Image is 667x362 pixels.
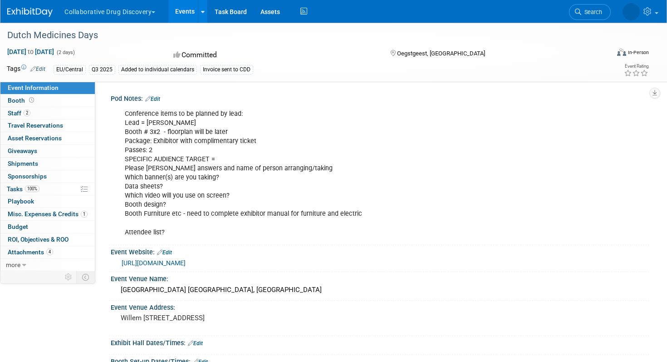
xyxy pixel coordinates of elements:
a: Tasks100% [0,183,95,195]
span: Search [581,9,602,15]
span: more [6,261,20,268]
a: Event Information [0,82,95,94]
img: Format-Inperson.png [617,49,626,56]
a: Misc. Expenses & Credits1 [0,208,95,220]
a: more [0,259,95,271]
span: Staff [8,109,30,117]
div: Committed [171,47,376,63]
span: Oegstgeest, [GEOGRAPHIC_DATA] [397,50,485,57]
pre: Willem [STREET_ADDRESS] [121,314,325,322]
span: 4 [46,248,53,255]
span: Event Information [8,84,59,91]
span: (2 days) [56,50,75,55]
div: EU/Central [54,65,86,74]
div: Event Venue Address: [111,301,649,312]
a: Giveaways [0,145,95,157]
img: ExhibitDay [7,8,53,17]
td: Personalize Event Tab Strip [61,271,77,283]
span: Booth [8,97,36,104]
span: Giveaways [8,147,37,154]
td: Tags [7,64,45,74]
a: [URL][DOMAIN_NAME] [122,259,186,267]
span: Misc. Expenses & Credits [8,210,88,218]
div: Q3 2025 [89,65,115,74]
span: Playbook [8,198,34,205]
a: Attachments4 [0,246,95,258]
div: Event Rating [624,64,648,69]
span: Asset Reservations [8,134,62,142]
img: Daniel Scanlon [623,3,640,20]
div: Conference items to be planned by lead: Lead = [PERSON_NAME] Booth # 3x2 - floorplan will be late... [118,105,545,242]
a: Sponsorships [0,170,95,183]
a: Budget [0,221,95,233]
a: Travel Reservations [0,119,95,132]
span: Booth not reserved yet [27,97,36,104]
span: 1 [81,211,88,218]
a: Edit [145,96,160,102]
span: 100% [25,185,39,192]
div: Invoice sent to CDD [200,65,253,74]
a: Playbook [0,195,95,208]
div: Event Website: [111,245,649,257]
span: 2 [24,109,30,116]
a: Staff2 [0,107,95,119]
a: Booth [0,94,95,107]
div: Event Venue Name: [111,272,649,283]
a: ROI, Objectives & ROO [0,233,95,246]
span: ROI, Objectives & ROO [8,236,69,243]
span: Travel Reservations [8,122,63,129]
a: Search [569,4,611,20]
span: to [26,48,35,55]
span: Attachments [8,248,53,256]
div: Exhibit Hall Dates/Times: [111,336,649,348]
span: Shipments [8,160,38,167]
a: Edit [188,340,203,347]
div: [GEOGRAPHIC_DATA] [GEOGRAPHIC_DATA], [GEOGRAPHIC_DATA] [118,283,642,297]
span: Tasks [7,185,39,193]
div: Pod Notes: [111,92,649,104]
span: [DATE] [DATE] [7,48,54,56]
div: Event Format [553,47,649,61]
a: Edit [157,249,172,256]
span: Sponsorships [8,173,47,180]
a: Asset Reservations [0,132,95,144]
a: Edit [30,66,45,72]
td: Toggle Event Tabs [77,271,95,283]
div: Added to individual calendars [118,65,197,74]
span: Budget [8,223,28,230]
div: In-Person [628,49,649,56]
div: Dutch Medicines Days [4,27,594,44]
a: Shipments [0,158,95,170]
